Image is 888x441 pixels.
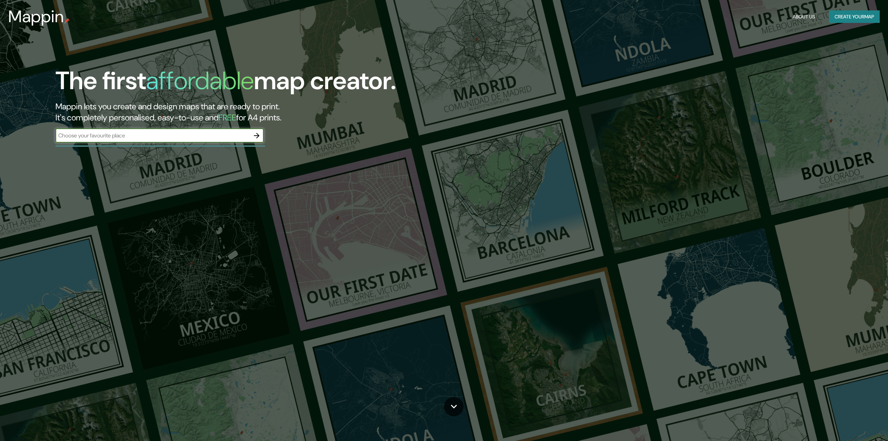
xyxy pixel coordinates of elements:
[64,18,70,24] img: mappin-pin
[55,101,499,123] h2: Mappin lets you create and design maps that are ready to print. It's completely personalised, eas...
[8,7,64,26] h3: Mappin
[146,65,254,97] h1: affordable
[790,10,818,23] button: About Us
[219,112,236,123] h5: FREE
[55,66,396,101] h1: The first map creator.
[829,10,880,23] button: Create yourmap
[55,132,250,139] input: Choose your favourite place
